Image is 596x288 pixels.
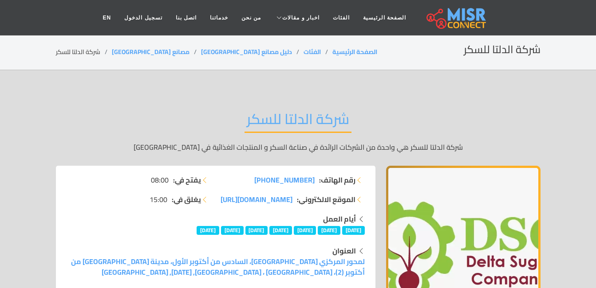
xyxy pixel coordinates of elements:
a: اخبار و مقالات [268,9,326,26]
li: شركة الدلتا للسكر [56,47,112,57]
strong: أيام العمل [323,212,356,226]
h2: شركة الدلتا للسكر [245,110,351,133]
img: main.misr_connect [426,7,486,29]
a: من نحن [235,9,268,26]
span: [DATE] [342,226,365,235]
strong: رقم الهاتف: [319,175,355,185]
strong: الموقع الالكتروني: [297,194,355,205]
span: 08:00 [151,175,169,185]
a: EN [96,9,118,26]
a: لمحور المركزي [GEOGRAPHIC_DATA]، السادس من أكتوبر الأول، مدينة [GEOGRAPHIC_DATA] من أكتوبر (2)، [... [71,255,365,279]
span: اخبار و مقالات [282,14,320,22]
span: [DATE] [269,226,292,235]
span: [DOMAIN_NAME][URL] [221,193,292,206]
span: [DATE] [294,226,316,235]
a: مصانع [GEOGRAPHIC_DATA] [112,46,189,58]
strong: العنوان [332,244,356,257]
span: [PHONE_NUMBER] [254,173,315,187]
a: الفئات [304,46,321,58]
a: الصفحة الرئيسية [356,9,413,26]
strong: يغلق في: [172,194,201,205]
span: [DATE] [245,226,268,235]
a: [DOMAIN_NAME][URL] [221,194,292,205]
a: اتصل بنا [169,9,203,26]
a: الصفحة الرئيسية [332,46,377,58]
a: الفئات [326,9,356,26]
a: خدماتنا [203,9,235,26]
span: 15:00 [150,194,167,205]
h2: شركة الدلتا للسكر [464,43,541,56]
a: [PHONE_NUMBER] [254,175,315,185]
span: [DATE] [318,226,340,235]
span: [DATE] [221,226,244,235]
p: شركة الدلتا للسكر هي واحدة من الشركات الرائدة في صناعة السكر و المنتجات الغذائية في [GEOGRAPHIC_D... [56,142,541,152]
span: [DATE] [197,226,219,235]
strong: يفتح في: [173,175,201,185]
a: دليل مصانع [GEOGRAPHIC_DATA] [201,46,292,58]
a: تسجيل الدخول [118,9,169,26]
